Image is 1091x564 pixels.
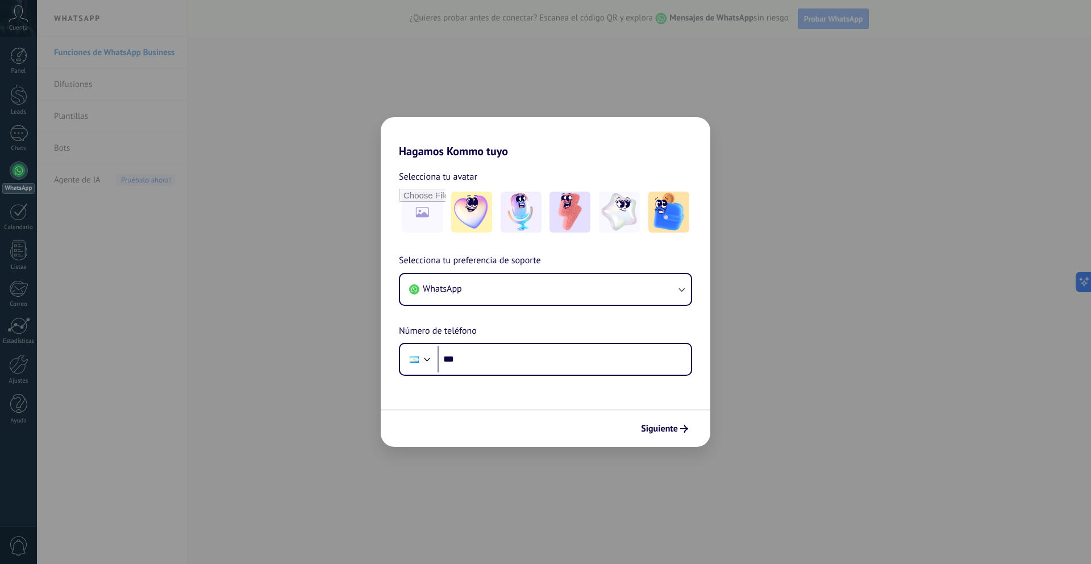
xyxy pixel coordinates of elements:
img: -1.jpeg [451,192,492,233]
span: Selecciona tu avatar [399,169,477,184]
span: Número de teléfono [399,324,477,339]
img: -5.jpeg [648,192,689,233]
button: Siguiente [636,419,693,438]
span: Siguiente [641,425,678,433]
span: Selecciona tu preferencia de soporte [399,254,541,268]
h2: Hagamos Kommo tuyo [381,117,710,158]
img: -4.jpeg [599,192,640,233]
span: WhatsApp [423,283,462,295]
img: -2.jpeg [501,192,542,233]
div: Argentina: + 54 [403,347,425,371]
img: -3.jpeg [549,192,590,233]
button: WhatsApp [400,274,691,305]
